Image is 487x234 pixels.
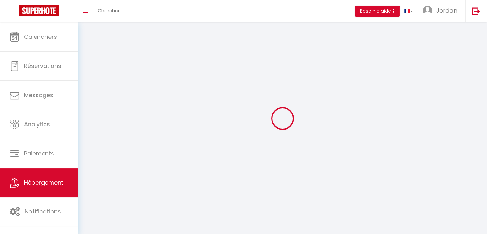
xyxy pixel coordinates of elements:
[24,62,61,70] span: Réservations
[24,149,54,157] span: Paiements
[24,179,63,187] span: Hébergement
[355,6,400,17] button: Besoin d'aide ?
[436,6,457,14] span: Jordan
[423,6,432,15] img: ...
[24,120,50,128] span: Analytics
[24,91,53,99] span: Messages
[5,3,24,22] button: Ouvrir le widget de chat LiveChat
[24,33,57,41] span: Calendriers
[472,7,480,15] img: logout
[98,7,120,14] span: Chercher
[25,207,61,215] span: Notifications
[19,5,59,16] img: Super Booking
